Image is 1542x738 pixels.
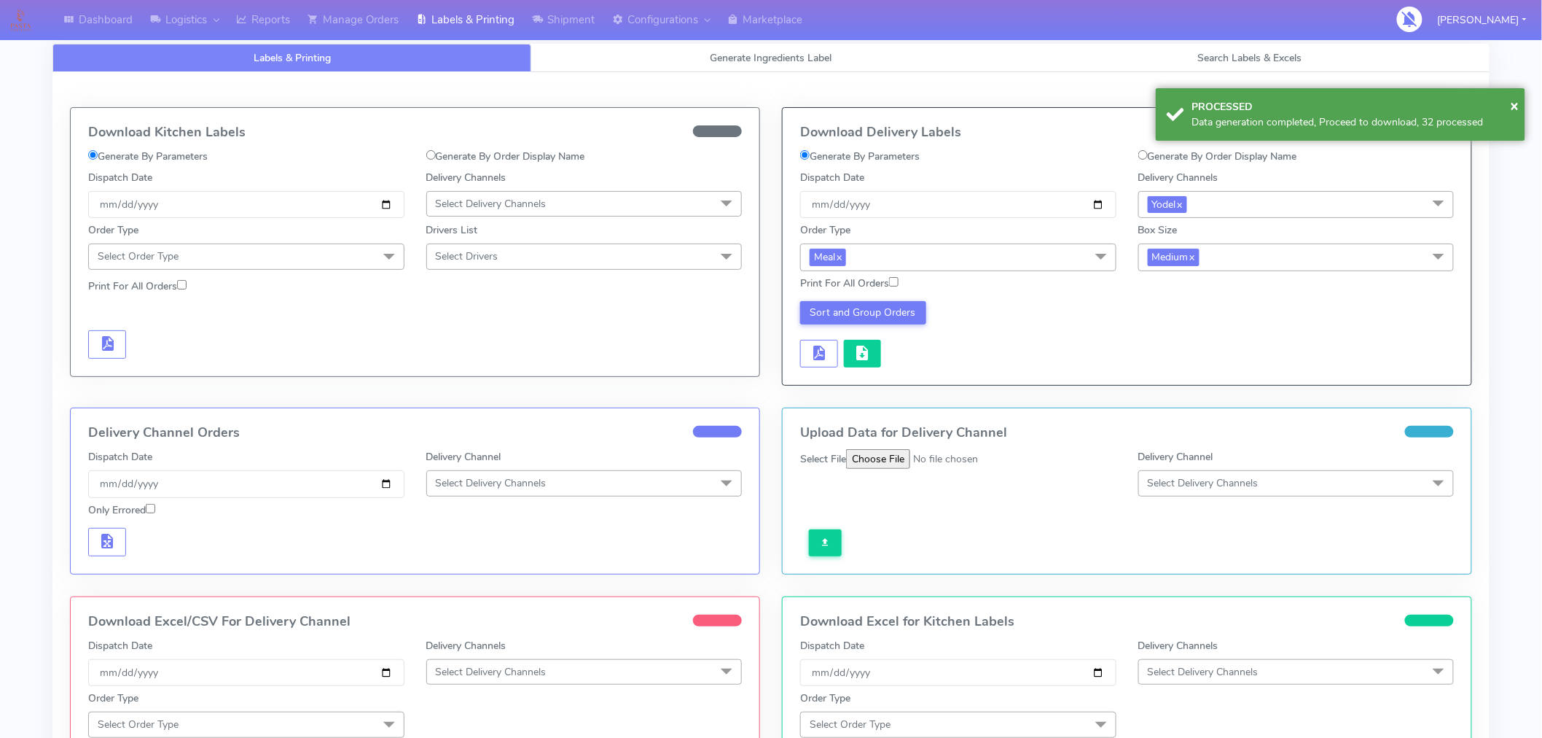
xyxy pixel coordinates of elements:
[436,665,547,679] span: Select Delivery Channels
[889,277,899,287] input: Print For All Orders
[800,451,846,467] label: Select File
[800,276,899,291] label: Print For All Orders
[88,279,187,294] label: Print For All Orders
[98,249,179,263] span: Select Order Type
[88,125,742,140] h4: Download Kitchen Labels
[800,615,1454,629] h4: Download Excel for Kitchen Labels
[1189,249,1195,264] a: x
[88,638,152,653] label: Dispatch Date
[835,249,842,264] a: x
[436,197,547,211] span: Select Delivery Channels
[1510,95,1519,117] button: Close
[426,170,506,185] label: Delivery Channels
[810,718,891,731] span: Select Order Type
[426,449,501,465] label: Delivery Channel
[88,426,742,440] h4: Delivery Channel Orders
[177,280,187,290] input: Print For All Orders
[88,691,138,706] label: Order Type
[436,249,498,263] span: Select Drivers
[1138,449,1213,465] label: Delivery Channel
[1138,150,1148,160] input: Generate By Order Display Name
[710,51,831,65] span: Generate Ingredients Label
[88,150,98,160] input: Generate By Parameters
[254,51,331,65] span: Labels & Printing
[800,125,1454,140] h4: Download Delivery Labels
[1148,665,1259,679] span: Select Delivery Channels
[800,222,850,238] label: Order Type
[436,476,547,490] span: Select Delivery Channels
[1510,96,1519,115] span: ×
[426,150,436,160] input: Generate By Order Display Name
[146,504,155,513] input: Only Errored
[1138,170,1218,185] label: Delivery Channels
[88,222,138,238] label: Order Type
[800,691,850,706] label: Order Type
[800,426,1454,440] h4: Upload Data for Delivery Channel
[810,249,846,265] span: Meal
[800,638,864,653] label: Dispatch Date
[1138,222,1178,238] label: Box Size
[88,149,208,164] label: Generate By Parameters
[52,44,1490,72] ul: Tabs
[1148,196,1187,213] span: Yodel
[1138,638,1218,653] label: Delivery Channels
[98,718,179,731] span: Select Order Type
[426,149,585,164] label: Generate By Order Display Name
[800,170,864,185] label: Dispatch Date
[88,170,152,185] label: Dispatch Date
[1148,476,1259,490] span: Select Delivery Channels
[88,615,742,629] h4: Download Excel/CSV For Delivery Channel
[426,638,506,653] label: Delivery Channels
[1198,51,1302,65] span: Search Labels & Excels
[426,222,478,238] label: Drivers List
[1192,114,1515,130] div: Data generation completed, Proceed to download, 32 processed
[1148,249,1199,265] span: Medium
[88,502,155,518] label: Only Errored
[800,150,810,160] input: Generate By Parameters
[1192,99,1515,114] div: PROCESSED
[1176,196,1183,211] a: x
[800,301,926,325] button: Sort and Group Orders
[1138,149,1297,164] label: Generate By Order Display Name
[800,149,920,164] label: Generate By Parameters
[88,449,152,465] label: Dispatch Date
[1427,5,1538,35] button: [PERSON_NAME]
